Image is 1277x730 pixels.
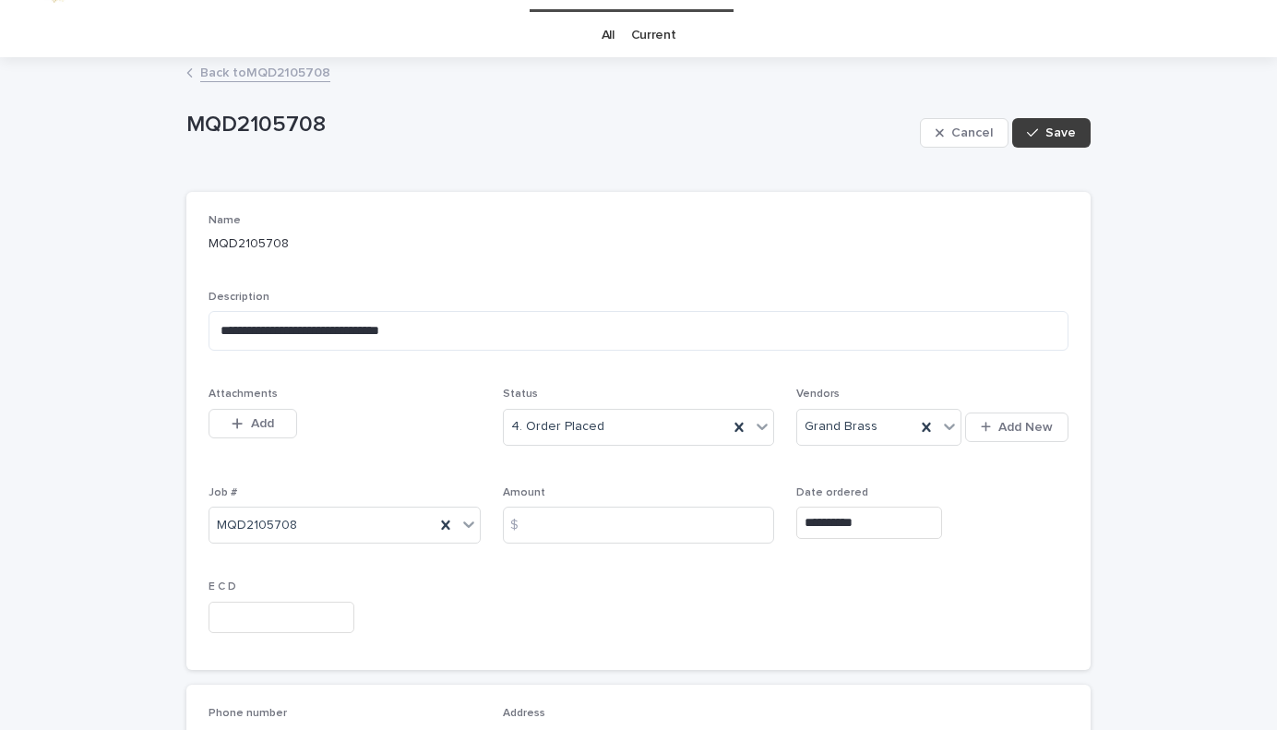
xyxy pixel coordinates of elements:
[209,487,237,498] span: Job #
[1045,126,1076,139] span: Save
[805,417,877,437] span: Grand Brass
[920,118,1008,148] button: Cancel
[631,14,676,57] a: Current
[186,112,913,138] p: MQD2105708
[511,417,604,437] span: 4. Order Placed
[503,507,540,544] div: $
[965,413,1068,442] button: Add New
[503,389,538,400] span: Status
[209,215,241,226] span: Name
[796,389,840,400] span: Vendors
[209,292,269,303] span: Description
[503,708,545,719] span: Address
[796,487,868,498] span: Date ordered
[503,487,545,498] span: Amount
[209,581,236,592] span: E C D
[200,61,330,82] a: Back toMQD2105708
[209,409,297,438] button: Add
[209,234,481,254] p: MQD2105708
[1012,118,1091,148] button: Save
[217,516,297,535] span: MQD2105708
[998,421,1053,434] span: Add New
[602,14,615,57] a: All
[209,389,278,400] span: Attachments
[251,417,274,430] span: Add
[951,126,993,139] span: Cancel
[209,708,287,719] span: Phone number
